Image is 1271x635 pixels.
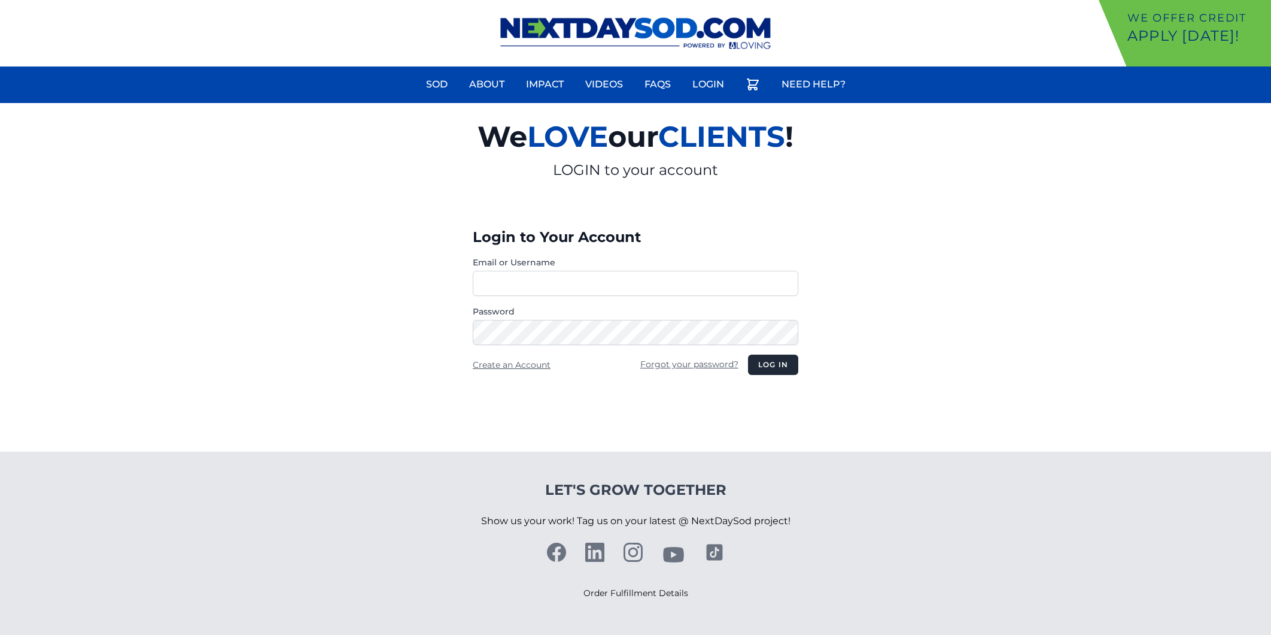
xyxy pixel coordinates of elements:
[481,500,790,543] p: Show us your work! Tag us on your latest @ NextDaySod project!
[685,70,731,99] a: Login
[419,70,455,99] a: Sod
[473,306,798,317] label: Password
[481,480,790,500] h4: Let's Grow Together
[462,70,512,99] a: About
[748,355,798,375] button: Log in
[1127,26,1266,46] p: Apply [DATE]!
[473,359,551,370] a: Create an Account
[519,70,571,99] a: Impact
[1127,10,1266,26] p: We offer Credit
[578,70,630,99] a: Videos
[658,119,785,154] span: CLIENTS
[774,70,853,99] a: Need Help?
[527,119,608,154] span: LOVE
[339,161,932,180] p: LOGIN to your account
[640,359,738,370] a: Forgot your password?
[473,256,798,268] label: Email or Username
[339,113,932,161] h2: We our !
[583,588,688,598] a: Order Fulfillment Details
[637,70,678,99] a: FAQs
[473,228,798,247] h3: Login to Your Account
